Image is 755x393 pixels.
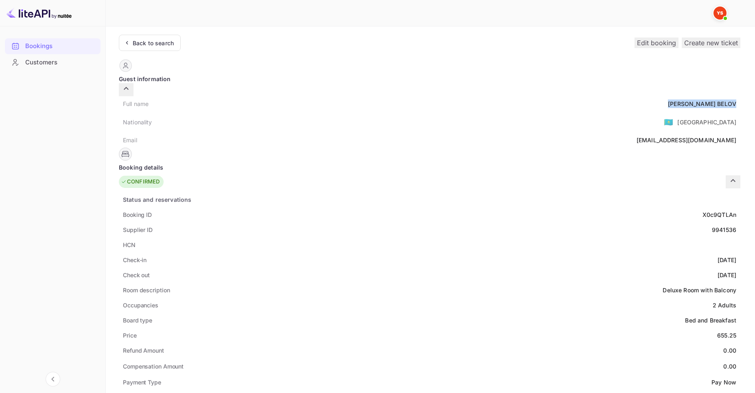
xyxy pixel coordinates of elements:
ya-tr-span: X0c9QTLAn [702,211,736,218]
ya-tr-span: Booking ID [123,211,152,218]
ya-tr-span: Bed and Breakfast [685,317,736,324]
ya-tr-span: Payment Type [123,379,161,386]
div: 0.00 [723,362,736,371]
ya-tr-span: Status and reservations [123,196,191,203]
div: [DATE] [718,256,736,264]
ya-tr-span: Nationality [123,119,152,126]
a: Customers [5,55,101,70]
ya-tr-span: Email [123,137,137,144]
ya-tr-span: Bookings [25,42,53,51]
ya-tr-span: Price [123,332,137,339]
a: Bookings [5,38,101,53]
ya-tr-span: Booking details [119,163,163,172]
ya-tr-span: Customers [25,58,57,67]
ya-tr-span: Compensation Amount [123,363,184,370]
ya-tr-span: [EMAIL_ADDRESS][DOMAIN_NAME] [637,137,736,144]
ya-tr-span: Pay Now [711,379,736,386]
div: [DATE] [718,271,736,279]
ya-tr-span: Edit booking [637,39,676,47]
img: Yandex Support [713,7,727,20]
ya-tr-span: [PERSON_NAME] [668,100,716,107]
ya-tr-span: Refund Amount [123,347,164,354]
ya-tr-span: Board type [123,317,152,324]
ya-tr-span: Deluxe Room with Balcony [663,287,736,294]
ya-tr-span: Supplier ID [123,226,153,233]
ya-tr-span: HCN [123,241,136,248]
ya-tr-span: Full name [123,100,149,107]
span: United States [664,115,673,129]
img: LiteAPI logo [7,7,72,20]
button: Create new ticket [682,38,740,48]
div: 9941536 [712,225,736,234]
button: Edit booking [635,38,678,48]
ya-tr-span: Guest information [119,75,171,83]
ya-tr-span: [GEOGRAPHIC_DATA] [677,119,736,126]
div: Bookings [5,38,101,54]
button: Collapse navigation [46,372,60,386]
div: 655.25 [717,331,736,340]
ya-tr-span: 🇰🇿 [664,117,673,126]
ya-tr-span: Room description [123,287,170,294]
ya-tr-span: Check out [123,272,150,278]
ya-tr-span: CONFIRMED [127,178,160,186]
ya-tr-span: Create new ticket [684,39,738,47]
ya-tr-span: 2 Adults [713,302,736,309]
ya-tr-span: BELOV [717,100,736,107]
ya-tr-span: Occupancies [123,302,158,309]
ya-tr-span: Check-in [123,256,147,263]
ya-tr-span: Back to search [133,40,174,46]
div: 0.00 [723,346,736,355]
